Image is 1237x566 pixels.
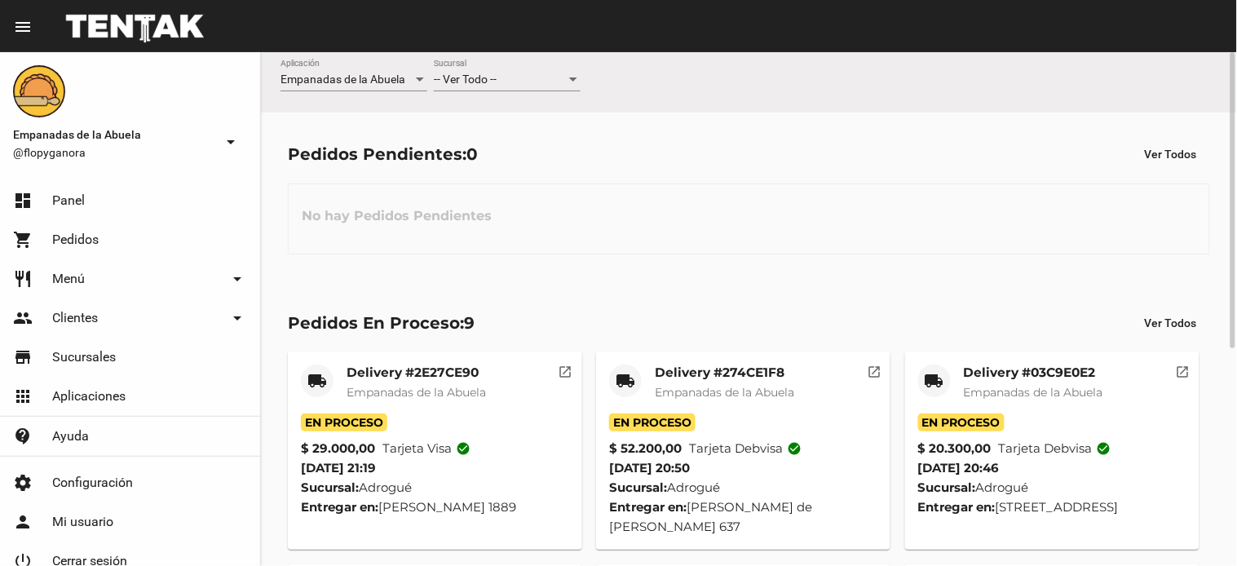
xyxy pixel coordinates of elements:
span: En Proceso [609,413,696,431]
span: Ver Todos [1145,148,1197,161]
div: [PERSON_NAME] de [PERSON_NAME] 637 [609,497,877,537]
span: 0 [466,144,478,164]
h3: No hay Pedidos Pendientes [289,192,505,241]
strong: Entregar en: [301,499,378,515]
span: Ayuda [52,428,89,444]
span: [DATE] 20:50 [609,460,690,475]
div: [PERSON_NAME] 1889 [301,497,569,517]
div: Pedidos En Proceso: [288,310,475,336]
span: Empanadas de la Abuela [655,385,794,400]
span: Empanadas de la Abuela [281,73,405,86]
span: [DATE] 20:46 [918,460,1000,475]
mat-icon: menu [13,17,33,37]
mat-card-title: Delivery #274CE1F8 [655,365,794,381]
span: Empanadas de la Abuela [347,385,486,400]
img: f0136945-ed32-4f7c-91e3-a375bc4bb2c5.png [13,65,65,117]
div: Pedidos Pendientes: [288,141,478,167]
mat-icon: check_circle [457,441,471,456]
span: Mi usuario [52,514,113,530]
span: @flopyganora [13,144,214,161]
span: Sucursales [52,349,116,365]
mat-card-title: Delivery #2E27CE90 [347,365,486,381]
mat-icon: store [13,347,33,367]
span: En Proceso [918,413,1005,431]
mat-icon: arrow_drop_down [228,308,247,328]
div: [STREET_ADDRESS] [918,497,1186,517]
span: Tarjeta visa [382,439,471,458]
mat-icon: local_shipping [307,371,327,391]
mat-icon: local_shipping [925,371,944,391]
mat-icon: apps [13,387,33,406]
strong: $ 52.200,00 [609,439,682,458]
mat-icon: dashboard [13,191,33,210]
mat-icon: check_circle [1097,441,1111,456]
mat-icon: check_circle [787,441,802,456]
span: Empanadas de la Abuela [13,125,214,144]
strong: Sucursal: [918,480,976,495]
mat-icon: restaurant [13,269,33,289]
strong: Entregar en: [609,499,687,515]
span: -- Ver Todo -- [434,73,497,86]
mat-icon: arrow_drop_down [228,269,247,289]
span: Menú [52,271,85,287]
span: Configuración [52,475,133,491]
span: [DATE] 21:19 [301,460,376,475]
mat-icon: open_in_new [559,362,573,377]
div: Adrogué [609,478,877,497]
span: Pedidos [52,232,99,248]
span: Panel [52,192,85,209]
span: Ver Todos [1145,316,1197,329]
mat-icon: open_in_new [867,362,881,377]
strong: $ 20.300,00 [918,439,992,458]
span: Empanadas de la Abuela [964,385,1103,400]
strong: Sucursal: [301,480,359,495]
mat-card-title: Delivery #03C9E0E2 [964,365,1103,381]
mat-icon: open_in_new [1176,362,1191,377]
span: En Proceso [301,413,387,431]
span: Aplicaciones [52,388,126,405]
mat-icon: local_shipping [616,371,635,391]
button: Ver Todos [1132,139,1210,169]
strong: Sucursal: [609,480,667,495]
mat-icon: arrow_drop_down [221,132,241,152]
strong: Entregar en: [918,499,996,515]
mat-icon: settings [13,473,33,493]
mat-icon: person [13,512,33,532]
strong: $ 29.000,00 [301,439,375,458]
mat-icon: people [13,308,33,328]
mat-icon: contact_support [13,427,33,446]
span: Tarjeta debvisa [999,439,1111,458]
span: 9 [464,313,475,333]
div: Adrogué [918,478,1186,497]
span: Tarjeta debvisa [689,439,802,458]
div: Adrogué [301,478,569,497]
button: Ver Todos [1132,308,1210,338]
mat-icon: shopping_cart [13,230,33,250]
span: Clientes [52,310,98,326]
